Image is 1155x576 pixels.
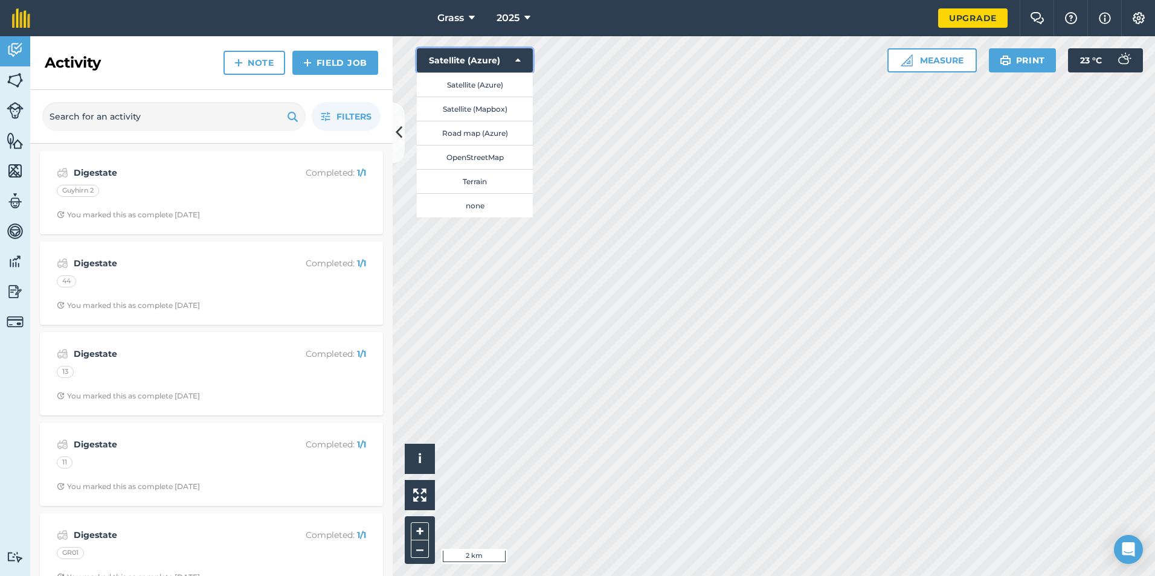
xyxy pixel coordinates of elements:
div: 13 [57,366,74,378]
p: Completed : [270,528,366,542]
img: svg+xml;base64,PD94bWwgdmVyc2lvbj0iMS4wIiBlbmNvZGluZz0idXRmLTgiPz4KPCEtLSBHZW5lcmF0b3I6IEFkb2JlIE... [7,222,24,240]
img: svg+xml;base64,PHN2ZyB4bWxucz0iaHR0cDovL3d3dy53My5vcmcvMjAwMC9zdmciIHdpZHRoPSIxOSIgaGVpZ2h0PSIyNC... [287,109,298,124]
button: none [417,193,533,217]
strong: Digestate [74,257,265,270]
img: svg+xml;base64,PD94bWwgdmVyc2lvbj0iMS4wIiBlbmNvZGluZz0idXRmLTgiPz4KPCEtLSBHZW5lcmF0b3I6IEFkb2JlIE... [7,252,24,270]
span: Grass [437,11,464,25]
a: DigestateCompleted: 1/144Clock with arrow pointing clockwiseYou marked this as complete [DATE] [47,249,376,318]
strong: 1 / 1 [357,348,366,359]
a: Upgrade [938,8,1008,28]
img: Clock with arrow pointing clockwise [57,301,65,309]
img: Clock with arrow pointing clockwise [57,482,65,490]
strong: 1 / 1 [357,167,366,178]
img: svg+xml;base64,PD94bWwgdmVyc2lvbj0iMS4wIiBlbmNvZGluZz0idXRmLTgiPz4KPCEtLSBHZW5lcmF0b3I6IEFkb2JlIE... [7,41,24,59]
div: You marked this as complete [DATE] [57,391,200,401]
p: Completed : [270,438,366,451]
img: svg+xml;base64,PHN2ZyB4bWxucz0iaHR0cDovL3d3dy53My5vcmcvMjAwMC9zdmciIHdpZHRoPSIxNCIgaGVpZ2h0PSIyNC... [234,56,243,70]
button: – [411,540,429,558]
img: Clock with arrow pointing clockwise [57,211,65,219]
strong: Digestate [74,347,265,360]
img: fieldmargin Logo [12,8,30,28]
button: Satellite (Azure) [417,72,533,97]
a: Field Job [292,51,378,75]
img: Clock with arrow pointing clockwise [57,392,65,400]
div: You marked this as complete [DATE] [57,301,200,310]
a: Note [224,51,285,75]
img: svg+xml;base64,PD94bWwgdmVyc2lvbj0iMS4wIiBlbmNvZGluZz0idXRmLTgiPz4KPCEtLSBHZW5lcmF0b3I6IEFkb2JlIE... [57,256,68,270]
strong: 1 / 1 [357,439,366,450]
img: svg+xml;base64,PD94bWwgdmVyc2lvbj0iMS4wIiBlbmNvZGluZz0idXRmLTgiPz4KPCEtLSBHZW5lcmF0b3I6IEFkb2JlIE... [7,192,24,210]
strong: 1 / 1 [357,258,366,269]
span: i [418,451,422,466]
span: 23 ° C [1080,48,1102,72]
button: Filters [312,102,381,131]
img: Four arrows, one pointing top left, one top right, one bottom right and the last bottom left [413,488,426,502]
div: Open Intercom Messenger [1114,535,1143,564]
input: Search for an activity [42,102,306,131]
img: svg+xml;base64,PD94bWwgdmVyc2lvbj0iMS4wIiBlbmNvZGluZz0idXRmLTgiPz4KPCEtLSBHZW5lcmF0b3I6IEFkb2JlIE... [1112,48,1136,72]
div: 11 [57,456,72,469]
span: Filters [336,110,372,123]
strong: Digestate [74,166,265,179]
img: svg+xml;base64,PHN2ZyB4bWxucz0iaHR0cDovL3d3dy53My5vcmcvMjAwMC9zdmciIHdpZHRoPSI1NiIgaGVpZ2h0PSI2MC... [7,71,24,89]
img: svg+xml;base64,PHN2ZyB4bWxucz0iaHR0cDovL3d3dy53My5vcmcvMjAwMC9zdmciIHdpZHRoPSI1NiIgaGVpZ2h0PSI2MC... [7,132,24,150]
img: svg+xml;base64,PD94bWwgdmVyc2lvbj0iMS4wIiBlbmNvZGluZz0idXRmLTgiPz4KPCEtLSBHZW5lcmF0b3I6IEFkb2JlIE... [7,551,24,563]
img: svg+xml;base64,PD94bWwgdmVyc2lvbj0iMS4wIiBlbmNvZGluZz0idXRmLTgiPz4KPCEtLSBHZW5lcmF0b3I6IEFkb2JlIE... [7,283,24,301]
span: 2025 [497,11,520,25]
button: OpenStreetMap [417,145,533,169]
img: A question mark icon [1064,12,1078,24]
button: Satellite (Azure) [417,48,533,72]
button: i [405,444,435,474]
p: Completed : [270,347,366,360]
p: Completed : [270,257,366,270]
button: Measure [887,48,977,72]
h2: Activity [45,53,101,72]
img: A cog icon [1131,12,1146,24]
a: DigestateCompleted: 1/111Clock with arrow pointing clockwiseYou marked this as complete [DATE] [47,430,376,499]
a: DigestateCompleted: 1/113Clock with arrow pointing clockwiseYou marked this as complete [DATE] [47,339,376,408]
button: + [411,522,429,540]
strong: Digestate [74,438,265,451]
div: 44 [57,275,76,287]
button: Road map (Azure) [417,121,533,145]
img: svg+xml;base64,PD94bWwgdmVyc2lvbj0iMS4wIiBlbmNvZGluZz0idXRmLTgiPz4KPCEtLSBHZW5lcmF0b3I6IEFkb2JlIE... [57,528,68,542]
button: Terrain [417,169,533,193]
button: Satellite (Mapbox) [417,97,533,121]
div: You marked this as complete [DATE] [57,210,200,220]
img: svg+xml;base64,PD94bWwgdmVyc2lvbj0iMS4wIiBlbmNvZGluZz0idXRmLTgiPz4KPCEtLSBHZW5lcmF0b3I6IEFkb2JlIE... [57,437,68,452]
img: svg+xml;base64,PD94bWwgdmVyc2lvbj0iMS4wIiBlbmNvZGluZz0idXRmLTgiPz4KPCEtLSBHZW5lcmF0b3I6IEFkb2JlIE... [57,165,68,180]
button: Print [989,48,1057,72]
p: Completed : [270,166,366,179]
img: Ruler icon [901,54,913,66]
img: svg+xml;base64,PD94bWwgdmVyc2lvbj0iMS4wIiBlbmNvZGluZz0idXRmLTgiPz4KPCEtLSBHZW5lcmF0b3I6IEFkb2JlIE... [57,347,68,361]
img: svg+xml;base64,PD94bWwgdmVyc2lvbj0iMS4wIiBlbmNvZGluZz0idXRmLTgiPz4KPCEtLSBHZW5lcmF0b3I6IEFkb2JlIE... [7,313,24,330]
strong: Digestate [74,528,265,542]
div: Guyhirn 2 [57,185,99,197]
div: You marked this as complete [DATE] [57,482,200,491]
img: svg+xml;base64,PHN2ZyB4bWxucz0iaHR0cDovL3d3dy53My5vcmcvMjAwMC9zdmciIHdpZHRoPSIxOSIgaGVpZ2h0PSIyNC... [1000,53,1011,68]
img: Two speech bubbles overlapping with the left bubble in the forefront [1030,12,1044,24]
div: GR01 [57,547,84,559]
img: svg+xml;base64,PHN2ZyB4bWxucz0iaHR0cDovL3d3dy53My5vcmcvMjAwMC9zdmciIHdpZHRoPSI1NiIgaGVpZ2h0PSI2MC... [7,162,24,180]
img: svg+xml;base64,PHN2ZyB4bWxucz0iaHR0cDovL3d3dy53My5vcmcvMjAwMC9zdmciIHdpZHRoPSIxNCIgaGVpZ2h0PSIyNC... [303,56,312,70]
img: svg+xml;base64,PD94bWwgdmVyc2lvbj0iMS4wIiBlbmNvZGluZz0idXRmLTgiPz4KPCEtLSBHZW5lcmF0b3I6IEFkb2JlIE... [7,102,24,119]
strong: 1 / 1 [357,530,366,540]
img: svg+xml;base64,PHN2ZyB4bWxucz0iaHR0cDovL3d3dy53My5vcmcvMjAwMC9zdmciIHdpZHRoPSIxNyIgaGVpZ2h0PSIxNy... [1099,11,1111,25]
a: DigestateCompleted: 1/1Guyhirn 2Clock with arrow pointing clockwiseYou marked this as complete [D... [47,158,376,227]
button: 23 °C [1068,48,1143,72]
